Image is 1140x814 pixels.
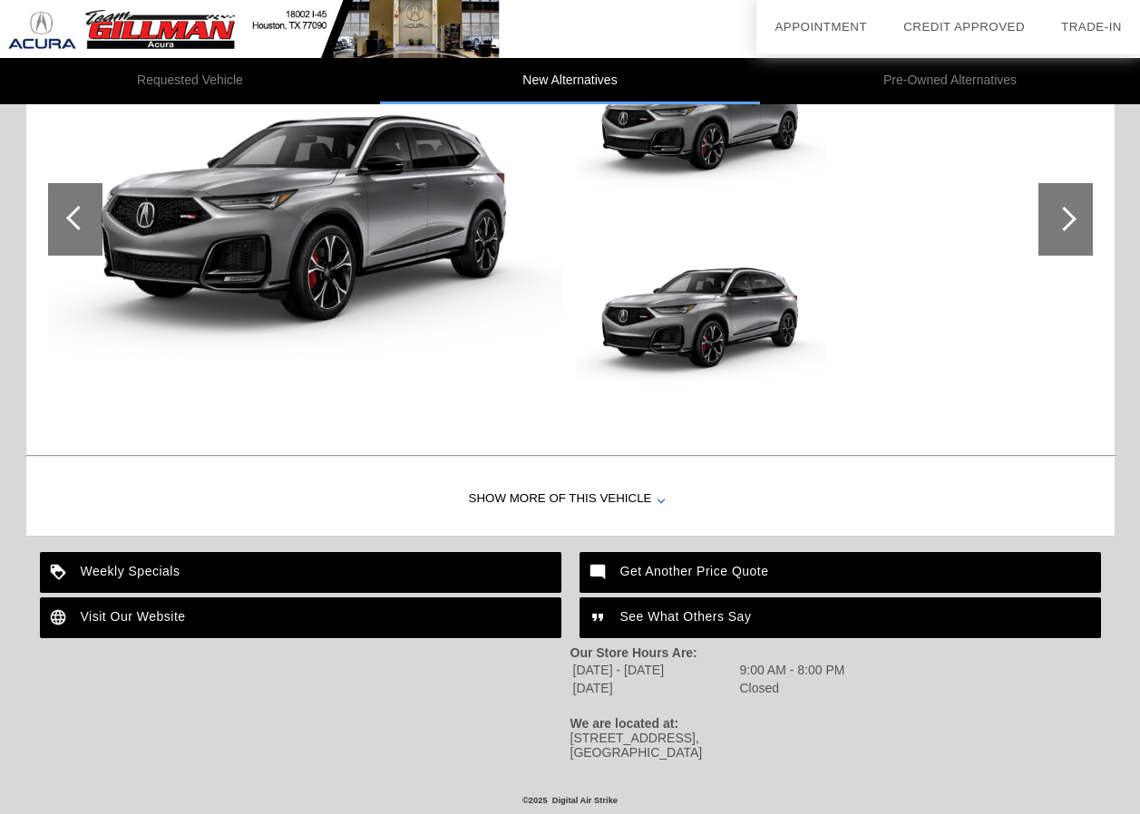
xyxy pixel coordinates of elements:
[1061,20,1122,34] a: Trade-In
[572,680,737,696] td: [DATE]
[903,20,1025,34] a: Credit Approved
[580,552,620,593] img: ic_mode_comment_white_24dp_2x.png
[570,731,1101,760] div: [STREET_ADDRESS], [GEOGRAPHIC_DATA]
[576,27,825,214] img: GetEvoxImage
[739,680,846,696] td: Closed
[775,20,867,34] a: Appointment
[40,597,81,638] img: ic_language_white_24dp_2x.png
[40,552,561,593] a: Weekly Specials
[380,58,760,104] li: New Alternatives
[48,27,562,412] img: GetEvoxImage
[580,597,620,638] img: ic_format_quote_white_24dp_2x.png
[570,716,679,731] strong: We are located at:
[40,597,561,638] a: Visit Our Website
[26,463,1115,536] div: Show More of this Vehicle
[580,552,1101,593] a: Get Another Price Quote
[576,225,825,412] img: GetEvoxImage
[580,597,1101,638] a: See What Others Say
[739,662,846,678] td: 9:00 AM - 8:00 PM
[40,552,81,593] img: ic_loyalty_white_24dp_2x.png
[760,58,1140,104] li: Pre-Owned Alternatives
[572,662,737,678] td: [DATE] - [DATE]
[570,645,697,660] strong: Our Store Hours Are:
